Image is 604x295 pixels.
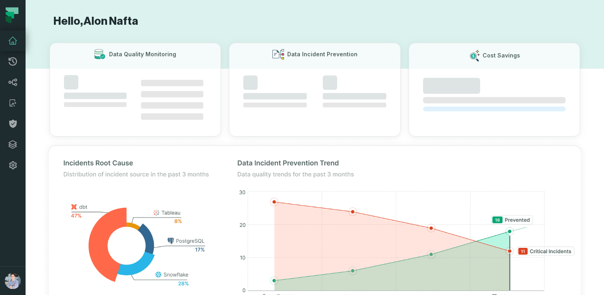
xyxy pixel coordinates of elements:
button: Data Incident Prevention [229,43,400,137]
img: avatar of Alon Nafta [5,273,21,289]
h1: Hello, Alon Nafta [50,14,580,28]
button: Cost Savings [409,43,580,137]
h3: Cost Savings [483,51,520,59]
h3: Data Quality Monitoring [109,50,176,58]
button: Data Quality Monitoring [50,43,221,137]
h3: Data Incident Prevention [287,50,358,58]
